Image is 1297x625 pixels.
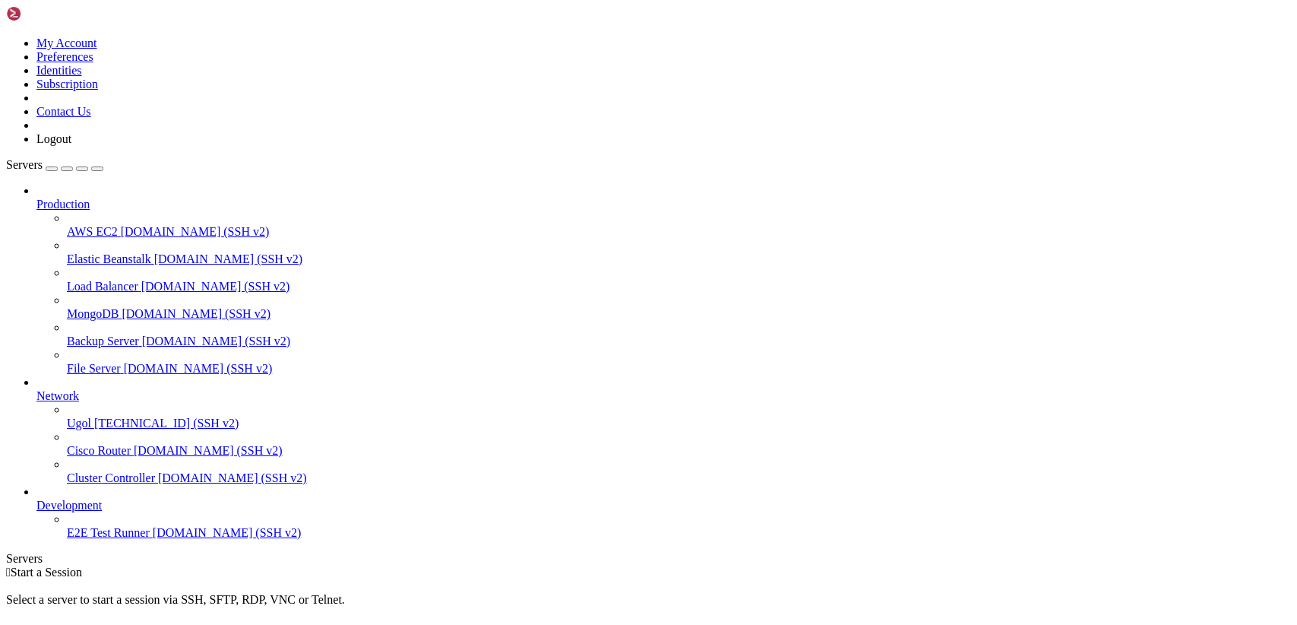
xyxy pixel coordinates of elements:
[67,252,151,265] span: Elastic Beanstalk
[67,307,1291,321] a: MongoDB [DOMAIN_NAME] (SSH v2)
[36,198,1291,211] a: Production
[67,512,1291,540] li: E2E Test Runner [DOMAIN_NAME] (SSH v2)
[36,198,90,211] span: Production
[36,132,71,145] a: Logout
[67,362,1291,376] a: File Server [DOMAIN_NAME] (SSH v2)
[6,6,93,21] img: Shellngn
[142,335,291,347] span: [DOMAIN_NAME] (SSH v2)
[121,225,270,238] span: [DOMAIN_NAME] (SSH v2)
[67,417,1291,430] a: Ugol [TECHNICAL_ID] (SSH v2)
[67,266,1291,293] li: Load Balancer [DOMAIN_NAME] (SSH v2)
[36,389,1291,403] a: Network
[158,471,307,484] span: [DOMAIN_NAME] (SSH v2)
[36,485,1291,540] li: Development
[67,526,150,539] span: E2E Test Runner
[67,526,1291,540] a: E2E Test Runner [DOMAIN_NAME] (SSH v2)
[36,50,93,63] a: Preferences
[67,417,91,430] span: Ugol
[67,335,139,347] span: Backup Server
[67,225,118,238] span: AWS EC2
[154,252,303,265] span: [DOMAIN_NAME] (SSH v2)
[67,444,131,457] span: Cisco Router
[36,499,1291,512] a: Development
[67,280,138,293] span: Load Balancer
[67,239,1291,266] li: Elastic Beanstalk [DOMAIN_NAME] (SSH v2)
[124,362,273,375] span: [DOMAIN_NAME] (SSH v2)
[67,252,1291,266] a: Elastic Beanstalk [DOMAIN_NAME] (SSH v2)
[67,280,1291,293] a: Load Balancer [DOMAIN_NAME] (SSH v2)
[67,471,1291,485] a: Cluster Controller [DOMAIN_NAME] (SSH v2)
[67,348,1291,376] li: File Server [DOMAIN_NAME] (SSH v2)
[67,225,1291,239] a: AWS EC2 [DOMAIN_NAME] (SSH v2)
[36,64,82,77] a: Identities
[36,376,1291,485] li: Network
[67,362,121,375] span: File Server
[36,36,97,49] a: My Account
[6,158,43,171] span: Servers
[67,211,1291,239] li: AWS EC2 [DOMAIN_NAME] (SSH v2)
[36,105,91,118] a: Contact Us
[67,321,1291,348] li: Backup Server [DOMAIN_NAME] (SSH v2)
[6,552,1291,566] div: Servers
[36,78,98,90] a: Subscription
[67,307,119,320] span: MongoDB
[11,566,82,579] span: Start a Session
[94,417,239,430] span: [TECHNICAL_ID] (SSH v2)
[153,526,302,539] span: [DOMAIN_NAME] (SSH v2)
[141,280,290,293] span: [DOMAIN_NAME] (SSH v2)
[67,444,1291,458] a: Cisco Router [DOMAIN_NAME] (SSH v2)
[6,158,103,171] a: Servers
[36,184,1291,376] li: Production
[67,335,1291,348] a: Backup Server [DOMAIN_NAME] (SSH v2)
[67,430,1291,458] li: Cisco Router [DOMAIN_NAME] (SSH v2)
[67,293,1291,321] li: MongoDB [DOMAIN_NAME] (SSH v2)
[134,444,283,457] span: [DOMAIN_NAME] (SSH v2)
[36,499,102,512] span: Development
[6,566,11,579] span: 
[67,471,155,484] span: Cluster Controller
[67,458,1291,485] li: Cluster Controller [DOMAIN_NAME] (SSH v2)
[36,389,79,402] span: Network
[67,403,1291,430] li: Ugol [TECHNICAL_ID] (SSH v2)
[122,307,270,320] span: [DOMAIN_NAME] (SSH v2)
